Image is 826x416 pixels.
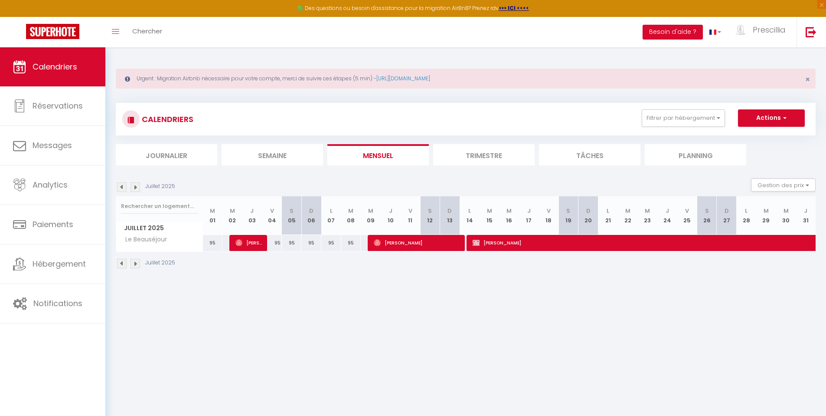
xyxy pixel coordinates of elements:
th: 23 [638,196,658,235]
span: Analytics [33,179,68,190]
abbr: V [408,207,412,215]
div: Urgent : Migration Airbnb nécessaire pour votre compte, merci de suivre ces étapes (5 min) - [116,69,816,89]
abbr: S [705,207,709,215]
span: [PERSON_NAME] [374,234,460,251]
abbr: J [527,207,531,215]
abbr: V [685,207,689,215]
h3: CALENDRIERS [140,109,193,129]
abbr: S [566,207,570,215]
li: Planning [645,144,746,165]
th: 03 [242,196,262,235]
abbr: L [607,207,609,215]
span: Prescillia [753,24,786,35]
abbr: M [506,207,512,215]
th: 15 [480,196,500,235]
abbr: M [348,207,353,215]
abbr: S [428,207,432,215]
abbr: M [487,207,492,215]
button: Besoin d'aide ? [643,25,703,40]
div: 95 [262,235,282,251]
th: 24 [657,196,677,235]
th: 14 [460,196,480,235]
li: Semaine [222,144,323,165]
button: Actions [738,109,805,127]
span: × [805,74,810,85]
abbr: M [625,207,630,215]
abbr: V [547,207,551,215]
abbr: M [230,207,235,215]
abbr: D [725,207,729,215]
div: 95 [282,235,302,251]
div: 95 [341,235,361,251]
span: Paiements [33,219,73,230]
abbr: M [764,207,769,215]
a: ... Prescillia [728,17,797,47]
th: 28 [737,196,757,235]
img: logout [806,26,816,37]
div: 95 [301,235,321,251]
span: Réservations [33,100,83,111]
abbr: L [330,207,333,215]
th: 27 [717,196,737,235]
span: Messages [33,140,72,151]
p: Juillet 2025 [145,259,175,267]
a: [URL][DOMAIN_NAME] [376,75,430,82]
th: 17 [519,196,539,235]
th: 06 [301,196,321,235]
th: 30 [776,196,796,235]
th: 29 [756,196,776,235]
span: Hébergement [33,258,86,269]
img: Super Booking [26,24,79,39]
abbr: D [309,207,313,215]
li: Journalier [116,144,217,165]
th: 01 [203,196,223,235]
th: 16 [499,196,519,235]
input: Rechercher un logement... [121,198,198,214]
th: 19 [558,196,578,235]
th: 05 [282,196,302,235]
abbr: M [368,207,373,215]
span: Juillet 2025 [116,222,202,234]
span: Calendriers [33,61,77,72]
div: 95 [321,235,341,251]
abbr: D [586,207,591,215]
th: 10 [381,196,401,235]
th: 31 [796,196,816,235]
th: 20 [578,196,598,235]
th: 07 [321,196,341,235]
abbr: S [290,207,294,215]
li: Trimestre [433,144,535,165]
abbr: L [468,207,471,215]
a: Chercher [126,17,169,47]
th: 13 [440,196,460,235]
a: >>> ICI <<<< [499,4,529,12]
span: [PERSON_NAME] [235,234,262,251]
th: 22 [618,196,638,235]
p: Juillet 2025 [145,182,175,191]
abbr: V [270,207,274,215]
span: Notifications [33,298,82,309]
span: Chercher [132,26,162,36]
th: 02 [222,196,242,235]
img: ... [734,25,747,35]
button: Filtrer par hébergement [642,109,725,127]
button: Gestion des prix [751,178,816,191]
th: 09 [361,196,381,235]
abbr: J [804,207,807,215]
abbr: J [666,207,669,215]
div: 95 [203,235,223,251]
th: 21 [598,196,618,235]
th: 26 [697,196,717,235]
th: 04 [262,196,282,235]
span: Le Beauséjour [118,235,169,244]
th: 25 [677,196,697,235]
th: 08 [341,196,361,235]
th: 12 [420,196,440,235]
li: Mensuel [327,144,429,165]
abbr: J [389,207,392,215]
li: Tâches [539,144,640,165]
abbr: L [745,207,748,215]
th: 18 [539,196,559,235]
abbr: M [645,207,650,215]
